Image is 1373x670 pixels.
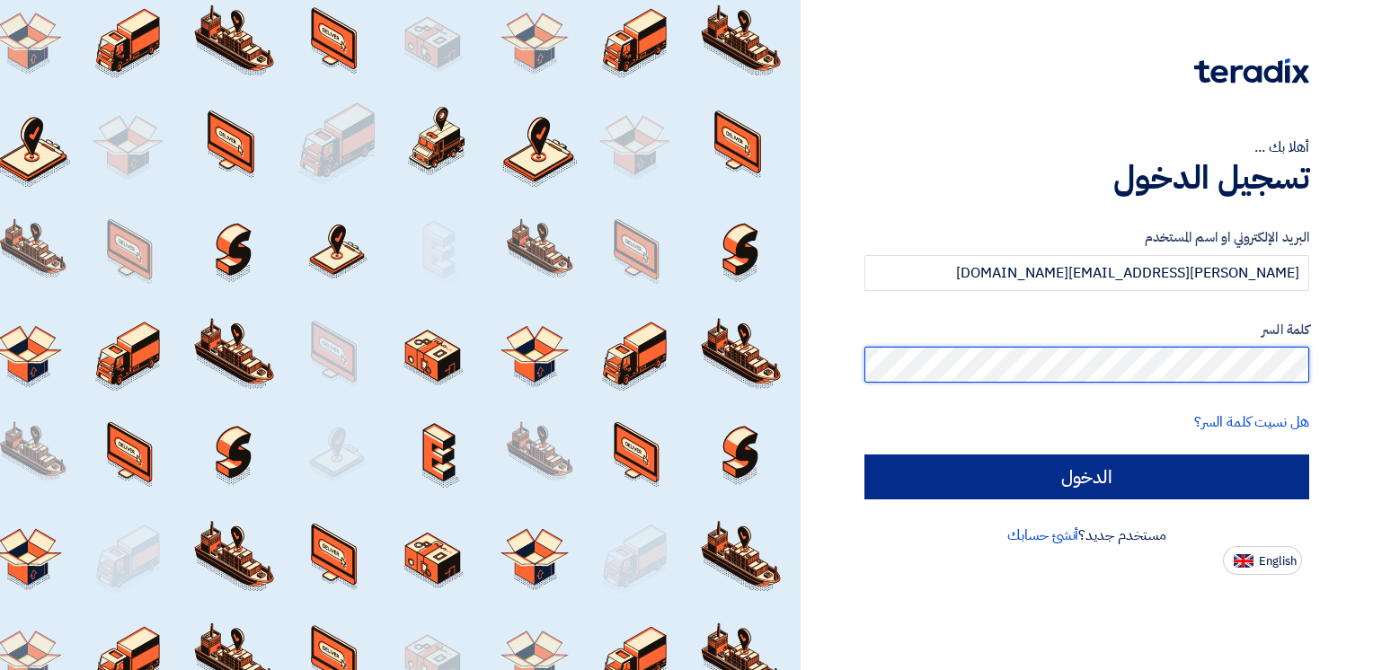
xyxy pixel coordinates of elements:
[1007,525,1078,546] a: أنشئ حسابك
[1234,554,1253,568] img: en-US.png
[864,454,1309,499] input: الدخول
[1194,58,1309,84] img: Teradix logo
[864,227,1309,248] label: البريد الإلكتروني او اسم المستخدم
[1223,546,1302,575] button: English
[1194,411,1309,433] a: هل نسيت كلمة السر؟
[864,320,1309,340] label: كلمة السر
[864,525,1309,546] div: مستخدم جديد؟
[864,137,1309,158] div: أهلا بك ...
[864,255,1309,291] input: أدخل بريد العمل الإلكتروني او اسم المستخدم الخاص بك ...
[1259,555,1297,568] span: English
[864,158,1309,198] h1: تسجيل الدخول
